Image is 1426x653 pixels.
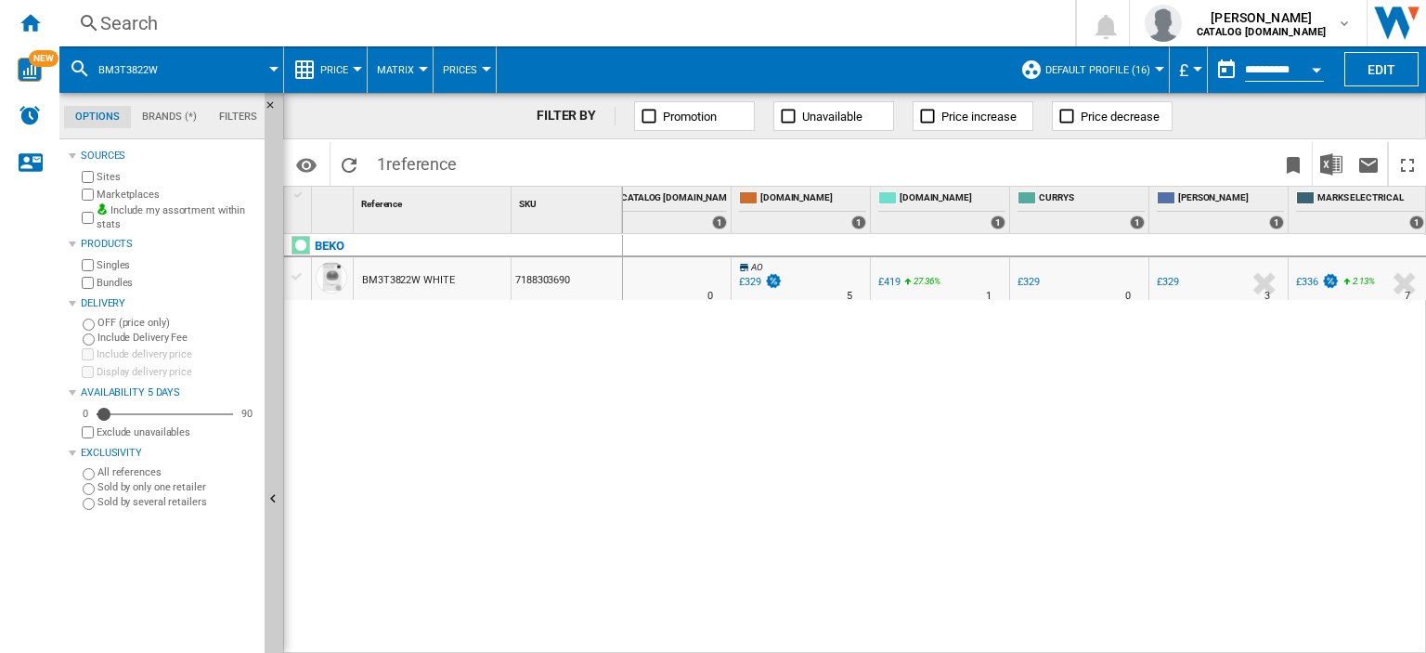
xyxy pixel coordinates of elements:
[1197,26,1326,38] b: CATALOG [DOMAIN_NAME]
[357,187,511,215] div: Reference Sort None
[1353,276,1369,286] span: 2.13
[97,316,257,330] label: OFF (price only)
[320,64,348,76] span: Price
[1130,215,1145,229] div: 1 offers sold by CURRYS
[443,46,486,93] button: Prices
[18,58,42,82] img: wise-card.svg
[537,107,616,125] div: FILTER BY
[82,189,94,201] input: Marketplaces
[875,187,1009,233] div: [DOMAIN_NAME] 1 offers sold by AO.COM
[1197,8,1326,27] span: [PERSON_NAME]
[29,50,58,67] span: NEW
[64,106,131,128] md-tab-item: Options
[82,348,94,360] input: Include delivery price
[97,425,257,439] label: Exclude unavailables
[331,142,368,186] button: Reload
[19,104,41,126] img: alerts-logo.svg
[69,46,274,93] div: bm3t3822w
[81,237,257,252] div: Products
[97,203,257,232] label: Include my assortment within stats
[97,405,233,424] md-slider: Availability
[81,149,257,163] div: Sources
[751,262,763,272] span: AO
[1157,276,1179,288] div: £329
[97,465,257,479] label: All references
[912,273,923,295] i: %
[82,206,94,229] input: Include my assortment within stats
[875,273,901,292] div: £419
[82,426,94,438] input: Display delivery price
[1351,273,1362,295] i: %
[377,46,423,93] button: Matrix
[515,187,622,215] div: Sort None
[707,287,713,306] div: Delivery Time : 0 day
[1039,191,1145,207] span: CURRYS
[1045,64,1150,76] span: Default profile (16)
[913,101,1033,131] button: Price increase
[1018,276,1040,288] div: £329
[1045,46,1160,93] button: Default profile (16)
[97,331,257,345] label: Include Delivery Fee
[1320,153,1342,176] img: excel-24x24.png
[361,199,402,209] span: Reference
[83,498,95,510] input: Sold by several retailers
[82,259,94,271] input: Singles
[316,187,353,215] div: Sort None
[368,142,466,181] span: 1
[991,215,1005,229] div: 1 offers sold by AO.COM
[1052,101,1173,131] button: Price decrease
[634,101,755,131] button: Promotion
[83,319,95,331] input: OFF (price only)
[1300,50,1333,84] button: Open calendar
[265,93,287,126] button: Hide
[97,203,108,215] img: mysite-bg-18x18.png
[1179,46,1198,93] button: £
[802,110,862,124] span: Unavailable
[81,446,257,461] div: Exclusivity
[98,46,176,93] button: bm3t3822w
[293,46,357,93] div: Price
[1178,191,1284,207] span: [PERSON_NAME]
[663,110,717,124] span: Promotion
[1293,273,1340,292] div: £336
[97,495,257,509] label: Sold by several retailers
[237,407,257,421] div: 90
[1145,5,1182,42] img: profile.jpg
[98,64,158,76] span: bm3t3822w
[83,333,95,346] input: Include Delivery Fee
[1020,46,1160,93] div: Default profile (16)
[1208,51,1245,88] button: md-calendar
[83,483,95,495] input: Sold by only one retailer
[1269,215,1284,229] div: 1 offers sold by JOHN LEWIS
[81,385,257,400] div: Availability 5 Days
[736,273,783,292] div: £329
[1264,287,1270,306] div: Delivery Time : 3 days
[1081,110,1160,124] span: Price decrease
[97,188,257,202] label: Marketplaces
[515,187,622,215] div: SKU Sort None
[320,46,357,93] button: Price
[97,276,257,290] label: Bundles
[82,366,94,378] input: Display delivery price
[377,64,414,76] span: Matrix
[386,154,457,174] span: reference
[443,64,477,76] span: Prices
[764,273,783,289] img: promotionV3.png
[1409,215,1424,229] div: 1 offers sold by MARKS ELECTRICAL
[1389,142,1426,186] button: Maximize
[760,191,866,207] span: [DOMAIN_NAME]
[78,407,93,421] div: 0
[1014,187,1148,233] div: CURRYS 1 offers sold by CURRYS
[97,365,257,379] label: Display delivery price
[986,287,992,306] div: Delivery Time : 1 day
[97,480,257,494] label: Sold by only one retailer
[519,199,537,209] span: SKU
[1154,273,1179,292] div: £329
[1179,60,1188,80] span: £
[288,148,325,181] button: Options
[1350,142,1387,186] button: Send this report by email
[97,170,257,184] label: Sites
